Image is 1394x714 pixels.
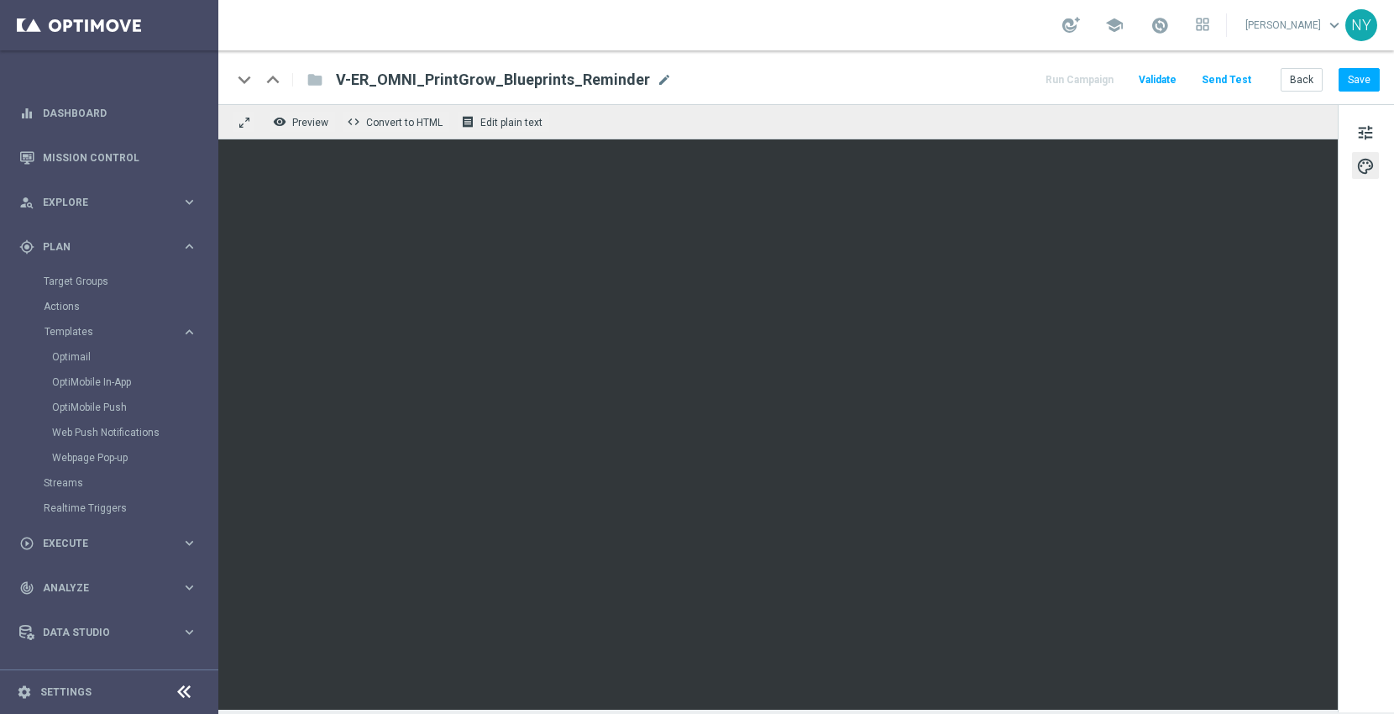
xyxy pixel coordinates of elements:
a: Mission Control [43,135,197,180]
a: Settings [40,687,92,697]
div: Webpage Pop-up [52,445,217,470]
span: Data Studio [43,627,181,638]
i: equalizer [19,106,34,121]
button: Templates keyboard_arrow_right [44,325,198,339]
i: remove_red_eye [273,115,286,129]
i: keyboard_arrow_right [181,535,197,551]
i: keyboard_arrow_right [181,239,197,255]
i: keyboard_arrow_right [181,324,197,340]
a: Target Groups [44,275,175,288]
span: Analyze [43,583,181,593]
span: Templates [45,327,165,337]
a: OptiMobile In-App [52,375,175,389]
button: Save [1339,68,1380,92]
i: keyboard_arrow_right [181,624,197,640]
div: NY [1345,9,1377,41]
span: keyboard_arrow_down [1325,16,1344,34]
a: OptiMobile Push [52,401,175,414]
div: OptiMobile In-App [52,370,217,395]
a: Actions [44,300,175,313]
i: track_changes [19,580,34,596]
button: Data Studio keyboard_arrow_right [18,626,198,639]
span: school [1105,16,1124,34]
button: Send Test [1199,69,1254,92]
button: Mission Control [18,151,198,165]
div: Execute [19,536,181,551]
div: Optimail [52,344,217,370]
button: gps_fixed Plan keyboard_arrow_right [18,240,198,254]
div: Streams [44,470,217,496]
i: gps_fixed [19,239,34,255]
span: Validate [1139,74,1177,86]
a: Webpage Pop-up [52,451,175,465]
i: person_search [19,195,34,210]
button: equalizer Dashboard [18,107,198,120]
div: Data Studio [19,625,181,640]
span: Explore [43,197,181,207]
span: V-ER_OMNI_PrintGrow_Blueprints_Reminder [336,70,650,90]
button: palette [1352,152,1379,179]
div: Explore [19,195,181,210]
span: Convert to HTML [366,117,443,129]
a: Dashboard [43,91,197,135]
span: mode_edit [657,72,672,87]
i: keyboard_arrow_right [181,580,197,596]
div: Mission Control [19,135,197,180]
a: [PERSON_NAME]keyboard_arrow_down [1244,13,1345,38]
div: Plan [19,239,181,255]
div: Analyze [19,580,181,596]
button: person_search Explore keyboard_arrow_right [18,196,198,209]
span: code [347,115,360,129]
button: track_changes Analyze keyboard_arrow_right [18,581,198,595]
div: Actions [44,294,217,319]
a: Realtime Triggers [44,501,175,515]
div: Dashboard [19,91,197,135]
button: receipt Edit plain text [457,111,550,133]
div: Templates [45,327,181,337]
button: code Convert to HTML [343,111,450,133]
i: settings [17,685,32,700]
span: Execute [43,538,181,549]
div: Realtime Triggers [44,496,217,521]
a: Optibot [43,654,176,699]
span: palette [1356,155,1375,177]
div: OptiMobile Push [52,395,217,420]
a: Web Push Notifications [52,426,175,439]
div: Templates [44,319,217,470]
a: Optimail [52,350,175,364]
span: Plan [43,242,181,252]
span: tune [1356,122,1375,144]
button: remove_red_eye Preview [269,111,336,133]
div: Target Groups [44,269,217,294]
button: tune [1352,118,1379,145]
div: Web Push Notifications [52,420,217,445]
i: receipt [461,115,474,129]
div: Optibot [19,654,197,699]
button: Validate [1136,69,1179,92]
span: Edit plain text [480,117,542,129]
i: keyboard_arrow_right [181,194,197,210]
button: Back [1281,68,1323,92]
i: play_circle_outline [19,536,34,551]
button: play_circle_outline Execute keyboard_arrow_right [18,537,198,550]
a: Streams [44,476,175,490]
span: Preview [292,117,328,129]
